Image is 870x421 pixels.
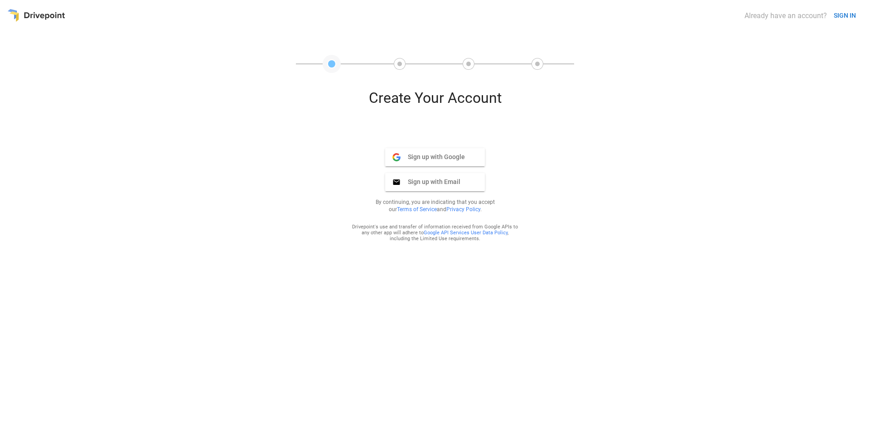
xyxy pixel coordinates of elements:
span: Sign up with Google [401,153,465,161]
a: Privacy Policy [446,206,480,213]
div: Drivepoint's use and transfer of information received from Google APIs to any other app will adhe... [352,224,518,242]
a: Terms of Service [397,206,437,213]
button: SIGN IN [830,7,860,24]
div: Already have an account? [744,11,827,20]
div: Create Your Account [326,89,544,114]
a: Google API Services User Data Policy [424,230,507,236]
p: By continuing, you are indicating that you accept our and . [364,198,506,213]
span: Sign up with Email [401,178,460,186]
button: Sign up with Google [385,148,485,166]
button: Sign up with Email [385,173,485,191]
